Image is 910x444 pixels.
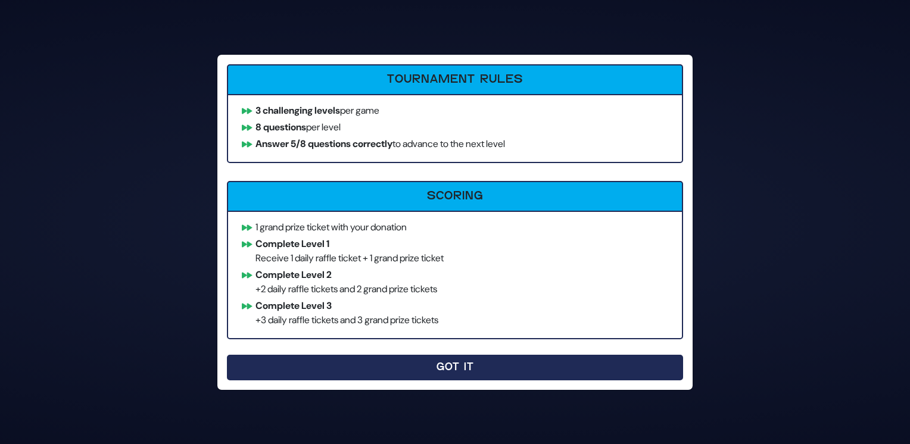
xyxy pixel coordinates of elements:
[255,268,332,281] b: Complete Level 2
[236,120,674,135] li: per level
[236,137,674,151] li: to advance to the next level
[255,237,329,250] b: Complete Level 1
[236,268,674,296] li: +2 daily raffle tickets and 2 grand prize tickets
[236,237,674,265] li: Receive 1 daily raffle ticket + 1 grand prize ticket
[255,104,340,117] b: 3 challenging levels
[255,121,306,133] b: 8 questions
[236,299,674,327] li: +3 daily raffle tickets and 3 grand prize tickets
[236,104,674,118] li: per game
[227,355,683,380] button: Got It
[235,189,675,204] h6: Scoring
[236,220,674,234] li: 1 grand prize ticket with your donation
[235,73,675,87] h6: Tournament Rules
[255,299,332,312] b: Complete Level 3
[255,137,392,150] b: Answer 5/8 questions correctly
